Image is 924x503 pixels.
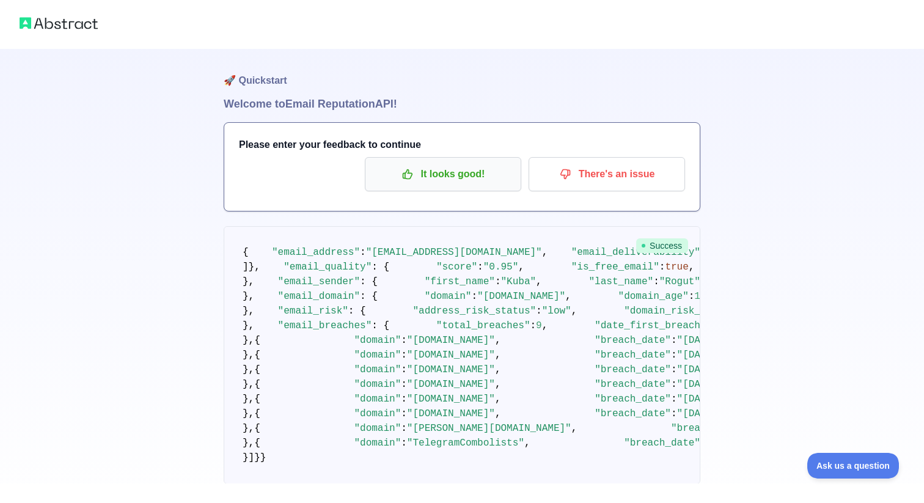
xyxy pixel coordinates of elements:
span: : [471,291,477,302]
span: "breach_date" [595,364,671,375]
span: : [671,335,677,346]
span: "breach_date" [671,423,747,434]
span: : [401,408,407,419]
span: "domain" [354,335,401,346]
span: : [671,408,677,419]
span: "breach_date" [595,335,671,346]
span: "[DOMAIN_NAME]" [407,379,495,390]
span: , [495,379,501,390]
span: : [689,291,695,302]
span: , [565,291,571,302]
span: { [243,247,249,258]
span: , [495,408,501,419]
span: , [571,306,577,317]
span: "[PERSON_NAME][DOMAIN_NAME]" [407,423,571,434]
span: "Rogut" [659,276,700,287]
span: : [401,335,407,346]
span: : { [372,320,389,331]
span: , [542,247,548,258]
button: It looks good! [365,157,521,191]
span: : [401,394,407,405]
span: : [495,276,501,287]
span: "date_first_breached" [595,320,718,331]
button: There's an issue [529,157,685,191]
span: , [524,438,530,449]
span: : [477,262,483,273]
span: "breach_date" [595,394,671,405]
span: : { [348,306,366,317]
span: "[DOMAIN_NAME]" [477,291,565,302]
span: "breach_date" [624,438,700,449]
span: "domain" [354,408,401,419]
span: , [542,320,548,331]
h3: Please enter your feedback to continue [239,138,685,152]
span: : [530,320,536,331]
span: "[DATE]" [677,364,724,375]
span: , [495,394,501,405]
span: Success [636,238,688,253]
span: "email_quality" [284,262,372,273]
p: It looks good! [374,164,512,185]
span: "score" [436,262,477,273]
span: : { [360,291,378,302]
span: "[DATE]" [677,350,724,361]
span: "breach_date" [595,408,671,419]
span: "[DOMAIN_NAME]" [407,408,495,419]
span: "domain" [354,350,401,361]
span: 9 [536,320,542,331]
span: "domain" [354,364,401,375]
span: "first_name" [425,276,495,287]
h1: Welcome to Email Reputation API! [224,95,700,112]
span: "is_free_email" [571,262,659,273]
span: : [671,394,677,405]
h1: 🚀 Quickstart [224,49,700,95]
span: "breach_date" [595,379,671,390]
iframe: Toggle Customer Support [807,453,900,479]
span: "email_breaches" [278,320,372,331]
span: "domain" [354,379,401,390]
span: "domain_risk_status" [624,306,741,317]
span: : { [360,276,378,287]
span: "total_breaches" [436,320,530,331]
span: , [536,276,542,287]
span: "[DOMAIN_NAME]" [407,394,495,405]
span: "[DATE]" [677,408,724,419]
span: , [495,335,501,346]
span: "[DATE]" [677,379,724,390]
span: "[DOMAIN_NAME]" [407,350,495,361]
span: : [401,423,407,434]
span: : [401,438,407,449]
span: true [665,262,688,273]
span: : [671,364,677,375]
span: "email_sender" [278,276,360,287]
span: : [671,350,677,361]
span: : [401,364,407,375]
span: "domain" [354,438,401,449]
span: "[DATE]" [677,335,724,346]
span: "low" [542,306,571,317]
span: "domain" [354,394,401,405]
span: , [495,364,501,375]
img: Abstract logo [20,15,98,32]
span: "[DOMAIN_NAME]" [407,335,495,346]
span: : [536,306,542,317]
span: "last_name" [589,276,654,287]
span: : [659,262,665,273]
span: : [671,379,677,390]
span: "email_domain" [278,291,360,302]
span: : [360,247,366,258]
span: : [401,379,407,390]
span: "[DOMAIN_NAME]" [407,364,495,375]
span: , [518,262,524,273]
span: , [689,262,695,273]
span: , [571,423,577,434]
span: "domain" [425,291,472,302]
span: "domain" [354,423,401,434]
span: : [653,276,659,287]
span: "email_address" [272,247,360,258]
span: "breach_date" [595,350,671,361]
span: "[EMAIL_ADDRESS][DOMAIN_NAME]" [366,247,542,258]
span: , [495,350,501,361]
span: 11019 [694,291,724,302]
span: "address_risk_status" [413,306,536,317]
